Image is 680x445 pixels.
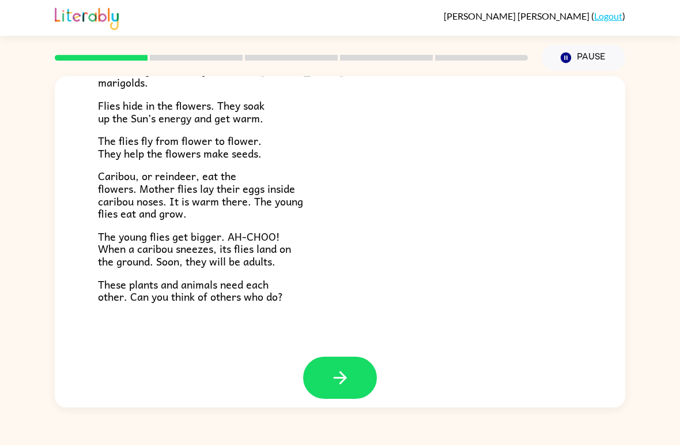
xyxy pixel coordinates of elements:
button: Pause [542,44,625,71]
span: The young flies get bigger. AH-CHOO! When a caribou sneezes, its flies land on the ground. Soon, ... [98,228,291,270]
span: Caribou, or reindeer, eat the flowers. Mother flies lay their eggs inside caribou noses. It is wa... [98,167,303,222]
span: The flies fly from flower to flower. They help the flowers make seeds. [98,132,262,162]
span: Flies hide in the flowers. They soak up the Sun’s energy and get warm. [98,97,265,126]
img: Literably [55,5,119,30]
span: These plants and animals need each other. Can you think of others who do? [98,276,283,305]
span: [PERSON_NAME] [PERSON_NAME] [444,10,591,21]
a: Logout [594,10,622,21]
div: ( ) [444,10,625,21]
